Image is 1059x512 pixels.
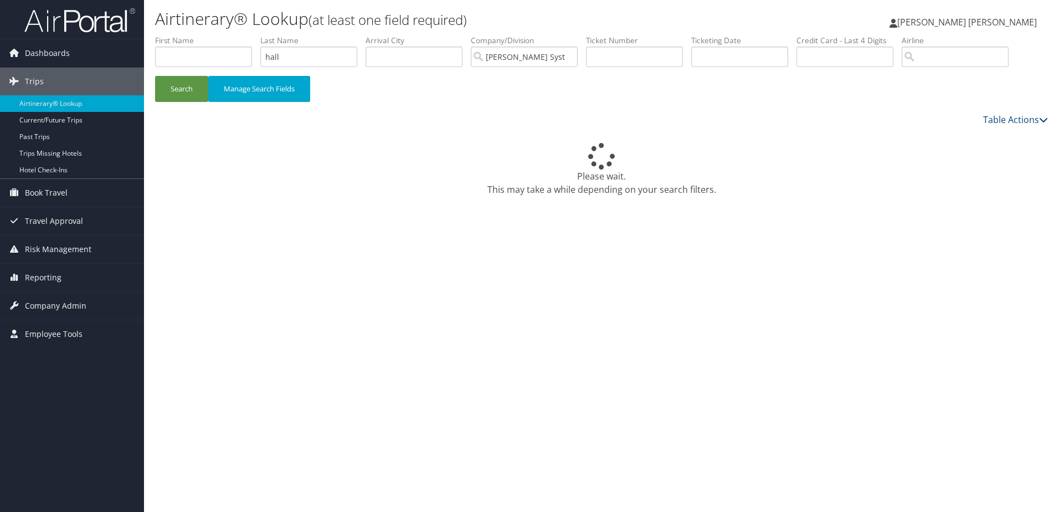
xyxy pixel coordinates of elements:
a: Table Actions [983,114,1048,126]
a: [PERSON_NAME] [PERSON_NAME] [890,6,1048,39]
span: Employee Tools [25,320,83,348]
span: Dashboards [25,39,70,67]
span: Risk Management [25,235,91,263]
label: Last Name [260,35,366,46]
button: Search [155,76,208,102]
label: Ticket Number [586,35,691,46]
label: Credit Card - Last 4 Digits [796,35,902,46]
img: airportal-logo.png [24,7,135,33]
span: Reporting [25,264,61,291]
span: Trips [25,68,44,95]
span: Book Travel [25,179,68,207]
div: Please wait. This may take a while depending on your search filters. [155,143,1048,196]
span: Company Admin [25,292,86,320]
label: Ticketing Date [691,35,796,46]
h1: Airtinerary® Lookup [155,7,750,30]
small: (at least one field required) [309,11,467,29]
label: Airline [902,35,1017,46]
label: Company/Division [471,35,586,46]
span: Travel Approval [25,207,83,235]
label: Arrival City [366,35,471,46]
span: [PERSON_NAME] [PERSON_NAME] [897,16,1037,28]
label: First Name [155,35,260,46]
button: Manage Search Fields [208,76,310,102]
